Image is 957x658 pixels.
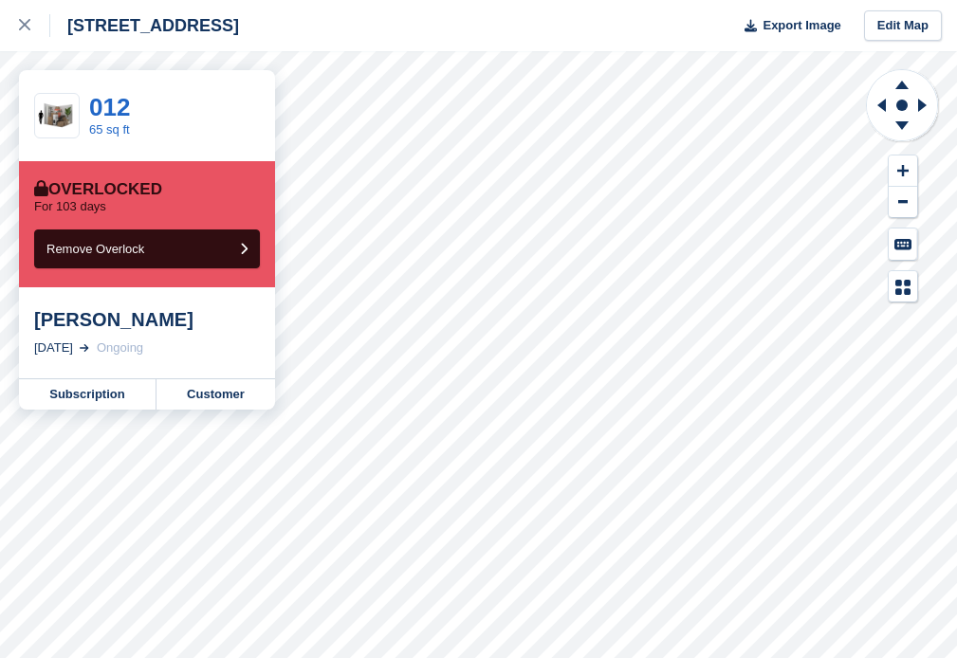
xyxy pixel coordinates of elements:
img: arrow-right-light-icn-cde0832a797a2874e46488d9cf13f60e5c3a73dbe684e267c42b8395dfbc2abf.svg [80,344,89,352]
a: Edit Map [864,10,942,42]
span: Export Image [763,16,840,35]
a: 65 sq ft [89,122,130,137]
div: [STREET_ADDRESS] [50,14,239,37]
p: For 103 days [34,199,106,214]
img: 64-sqft-unit.jpg [35,100,79,133]
div: Ongoing [97,338,143,357]
a: Subscription [19,379,156,410]
span: Remove Overlock [46,242,144,256]
button: Export Image [733,10,841,42]
button: Remove Overlock [34,229,260,268]
a: 012 [89,93,130,121]
div: [PERSON_NAME] [34,308,260,331]
div: Overlocked [34,180,162,199]
a: Customer [156,379,275,410]
button: Map Legend [889,271,917,302]
button: Keyboard Shortcuts [889,228,917,260]
div: [DATE] [34,338,73,357]
button: Zoom In [889,155,917,187]
button: Zoom Out [889,187,917,218]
